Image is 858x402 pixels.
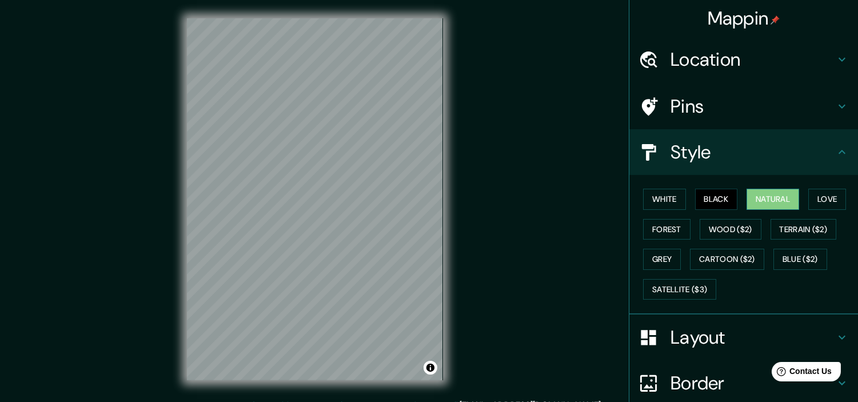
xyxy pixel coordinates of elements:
button: Blue ($2) [773,249,827,270]
h4: Layout [671,326,835,349]
button: Terrain ($2) [771,219,837,240]
button: Love [808,189,846,210]
button: Cartoon ($2) [690,249,764,270]
h4: Location [671,48,835,71]
button: Forest [643,219,691,240]
button: Natural [747,189,799,210]
button: Toggle attribution [424,361,437,375]
button: Grey [643,249,681,270]
h4: Border [671,372,835,395]
div: Layout [629,315,858,360]
h4: Mappin [708,7,780,30]
button: Black [695,189,738,210]
div: Pins [629,83,858,129]
div: Style [629,129,858,175]
button: Wood ($2) [700,219,761,240]
button: White [643,189,686,210]
h4: Pins [671,95,835,118]
img: pin-icon.png [771,15,780,25]
iframe: Help widget launcher [756,357,845,389]
h4: Style [671,141,835,164]
button: Satellite ($3) [643,279,716,300]
canvas: Map [187,18,443,380]
div: Location [629,37,858,82]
